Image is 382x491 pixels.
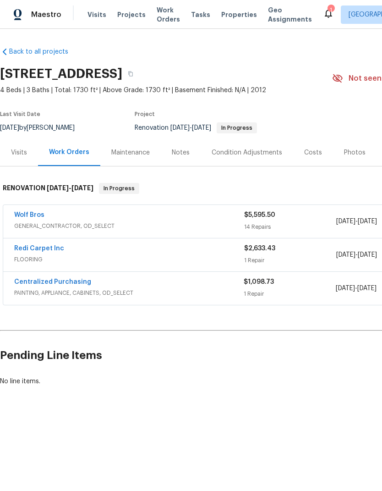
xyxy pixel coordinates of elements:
span: [DATE] [336,218,355,225]
span: Properties [221,10,257,19]
span: [DATE] [47,185,69,191]
span: - [170,125,211,131]
div: Condition Adjustments [212,148,282,157]
span: [DATE] [357,285,377,292]
span: GENERAL_CONTRACTOR, OD_SELECT [14,221,244,231]
span: Tasks [191,11,210,18]
span: [DATE] [358,218,377,225]
h6: RENOVATION [3,183,93,194]
button: Copy Address [122,66,139,82]
span: - [336,284,377,293]
span: - [336,217,377,226]
span: Projects [117,10,146,19]
span: Work Orders [157,6,180,24]
a: Wolf Bros [14,212,44,218]
a: Centralized Purchasing [14,279,91,285]
span: [DATE] [170,125,190,131]
span: $5,595.50 [244,212,275,218]
span: $2,633.43 [244,245,275,252]
span: $1,098.73 [244,279,274,285]
div: Notes [172,148,190,157]
span: Maestro [31,10,61,19]
span: Geo Assignments [268,6,312,24]
div: Costs [304,148,322,157]
span: [DATE] [358,252,377,258]
span: [DATE] [192,125,211,131]
span: Project [135,111,155,117]
span: [DATE] [336,285,355,292]
span: In Progress [100,184,138,193]
div: Visits [11,148,27,157]
span: FLOORING [14,255,244,264]
div: 1 Repair [244,256,336,265]
span: [DATE] [336,252,355,258]
div: Maintenance [111,148,150,157]
div: 1 Repair [244,289,335,298]
span: Visits [87,10,106,19]
div: 14 Repairs [244,222,336,232]
div: Photos [344,148,366,157]
span: - [47,185,93,191]
div: 1 [327,6,334,15]
span: In Progress [218,125,256,131]
span: Renovation [135,125,257,131]
a: Redi Carpet Inc [14,245,64,252]
span: PAINTING, APPLIANCE, CABINETS, OD_SELECT [14,288,244,298]
span: [DATE] [71,185,93,191]
div: Work Orders [49,148,89,157]
span: - [336,250,377,259]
